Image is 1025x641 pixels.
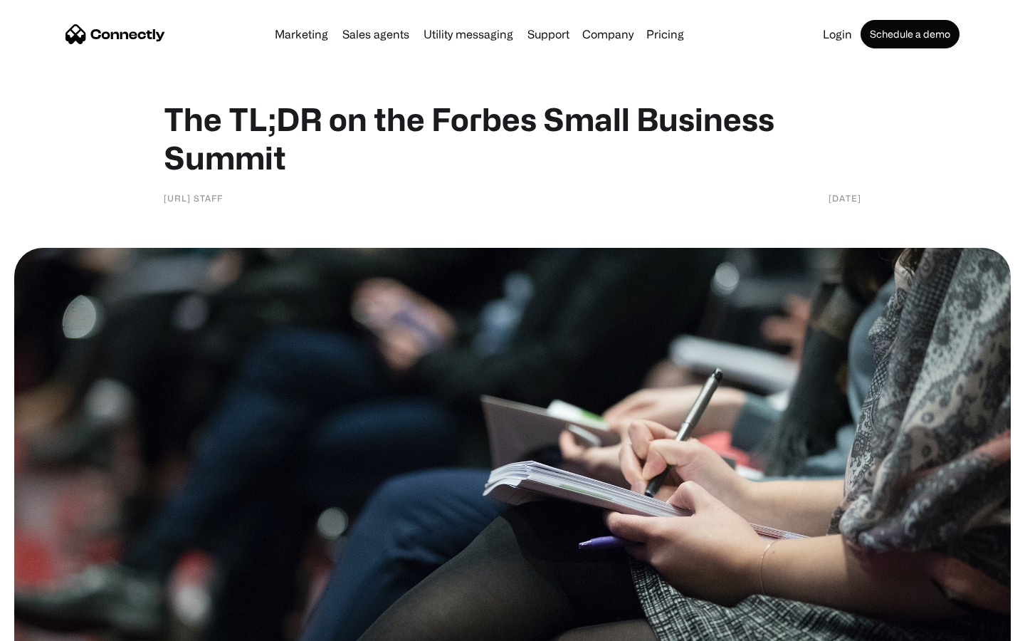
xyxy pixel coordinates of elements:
[28,616,85,636] ul: Language list
[418,28,519,40] a: Utility messaging
[861,20,960,48] a: Schedule a demo
[164,100,861,177] h1: The TL;DR on the Forbes Small Business Summit
[582,24,634,44] div: Company
[269,28,334,40] a: Marketing
[817,28,858,40] a: Login
[164,191,223,205] div: [URL] Staff
[337,28,415,40] a: Sales agents
[522,28,575,40] a: Support
[14,616,85,636] aside: Language selected: English
[829,191,861,205] div: [DATE]
[641,28,690,40] a: Pricing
